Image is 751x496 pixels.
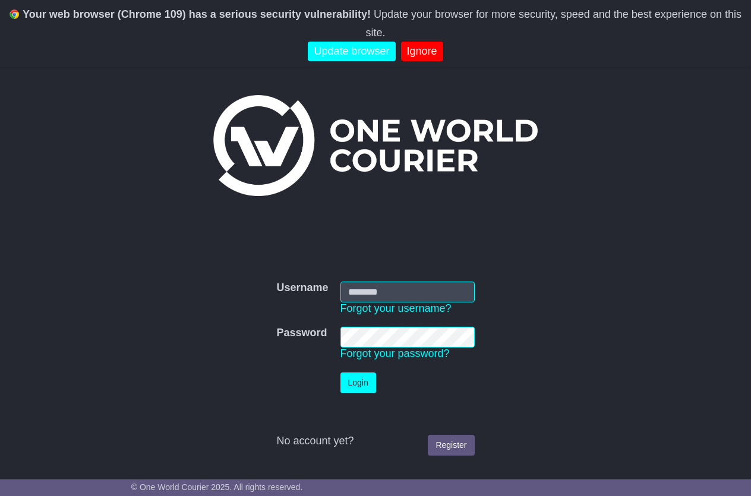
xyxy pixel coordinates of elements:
[340,302,452,314] a: Forgot your username?
[276,327,327,340] label: Password
[365,8,741,39] span: Update your browser for more security, speed and the best experience on this site.
[401,42,443,61] a: Ignore
[340,372,376,393] button: Login
[276,435,474,448] div: No account yet?
[131,482,303,492] span: © One World Courier 2025. All rights reserved.
[428,435,474,456] a: Register
[340,347,450,359] a: Forgot your password?
[308,42,395,61] a: Update browser
[213,95,538,196] img: One World
[276,282,328,295] label: Username
[23,8,371,20] b: Your web browser (Chrome 109) has a serious security vulnerability!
